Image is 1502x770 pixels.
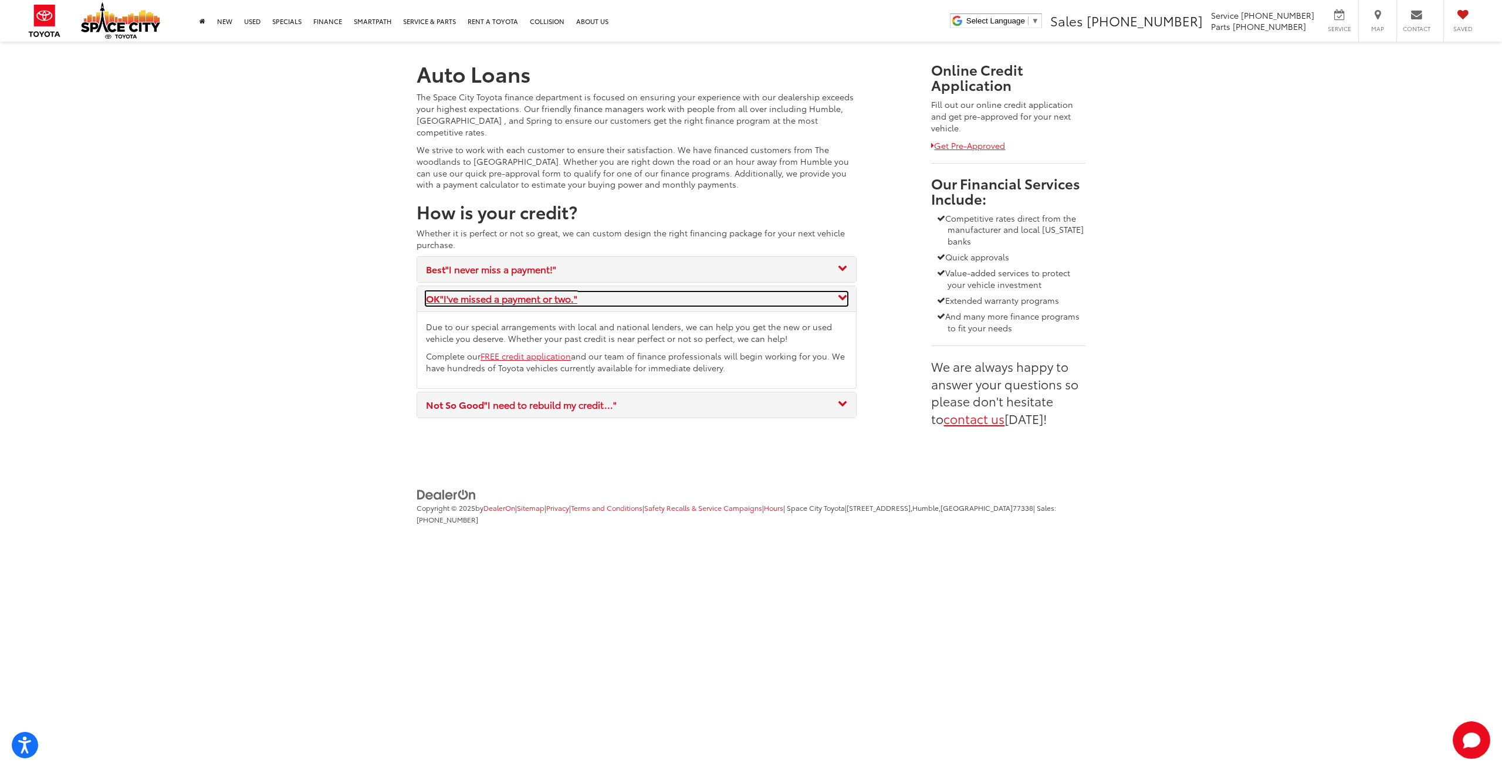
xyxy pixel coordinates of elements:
img: DealerOn [417,489,476,501]
a: Get Pre-Approved [931,140,1005,151]
span: [STREET_ADDRESS], [847,503,912,513]
span: | [515,503,544,513]
p: We are always happy to answer your questions so please don't hesitate to [DATE]! [931,358,1085,427]
span: Contact [1403,25,1430,33]
a: Privacy [546,503,569,513]
span: [PHONE_NUMBER] [1241,9,1314,21]
span: | [845,503,1033,513]
span: [GEOGRAPHIC_DATA] [941,503,1013,513]
span: [PHONE_NUMBER] [1087,11,1203,30]
a: Select Language​ [966,16,1039,25]
strong: Not So Good [426,398,484,411]
li: Value-added services to protect your vehicle investment [948,267,1085,290]
a: FREE credit application [481,350,571,362]
span: [PHONE_NUMBER] [1233,21,1306,32]
a: OK"I've missed a payment or two." [426,292,847,306]
a: Best"I never miss a payment!" [426,263,847,276]
span: Service [1326,25,1352,33]
div: "I never miss a payment!" [426,263,847,276]
li: Quick approvals [948,251,1085,263]
strong: OK [426,291,440,305]
a: DealerOn [417,488,476,500]
p: Due to our special arrangements with local and national lenders, we can help you get the new or u... [426,321,847,344]
span: Service [1211,9,1239,21]
svg: Start Chat [1453,721,1490,759]
span: Map [1365,25,1391,33]
span: Copyright © 2025 [417,503,475,513]
img: Space City Toyota [81,2,160,39]
a: DealerOn Home Page [483,503,515,513]
span: 77338 [1013,503,1033,513]
strong: Best [426,262,445,276]
a: contact us [943,409,1004,427]
span: by [475,503,515,513]
a: Not So Good"I need to rebuild my credit..." [426,398,847,412]
span: Humble, [912,503,941,513]
li: Competitive rates direct from the manufacturer and local [US_STATE] banks [948,212,1085,247]
h3: Our Financial Services Include: [931,175,1085,206]
span: | [642,503,762,513]
p: We strive to work with each customer to ensure their satisfaction. We have financed customers fro... [417,144,857,191]
a: Terms and Conditions [571,503,642,513]
span: | [569,503,642,513]
div: "I've missed a payment or two." [426,292,847,306]
div: "I need to rebuild my credit..." [426,398,847,412]
li: And many more finance programs to fit your needs [948,310,1085,334]
span: ​ [1028,16,1029,25]
span: Select Language [966,16,1025,25]
h1: Auto Loans [417,62,857,85]
span: | [544,503,569,513]
span: [PHONE_NUMBER] [417,514,478,524]
button: Toggle Chat Window [1453,721,1490,759]
li: Extended warranty programs [948,294,1085,306]
p: The Space City Toyota finance department is focused on ensuring your experience with our dealersh... [417,91,857,138]
span: Sales [1050,11,1083,30]
a: Hours [764,503,783,513]
span: Saved [1450,25,1476,33]
p: Whether it is perfect or not so great, we can custom design the right financing package for your ... [417,227,857,250]
p: Complete our and our team of finance professionals will begin working for you. We have hundreds o... [426,350,847,374]
h3: Online Credit Application [931,62,1085,93]
span: ▼ [1031,16,1039,25]
h2: How is your credit? [417,202,857,221]
span: | [762,503,783,513]
span: | Space City Toyota [783,503,845,513]
p: Fill out our online credit application and get pre-approved for your next vehicle. [931,99,1085,134]
span: Parts [1211,21,1230,32]
a: Sitemap [517,503,544,513]
a: Safety Recalls & Service Campaigns, Opens in a new tab [644,503,762,513]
